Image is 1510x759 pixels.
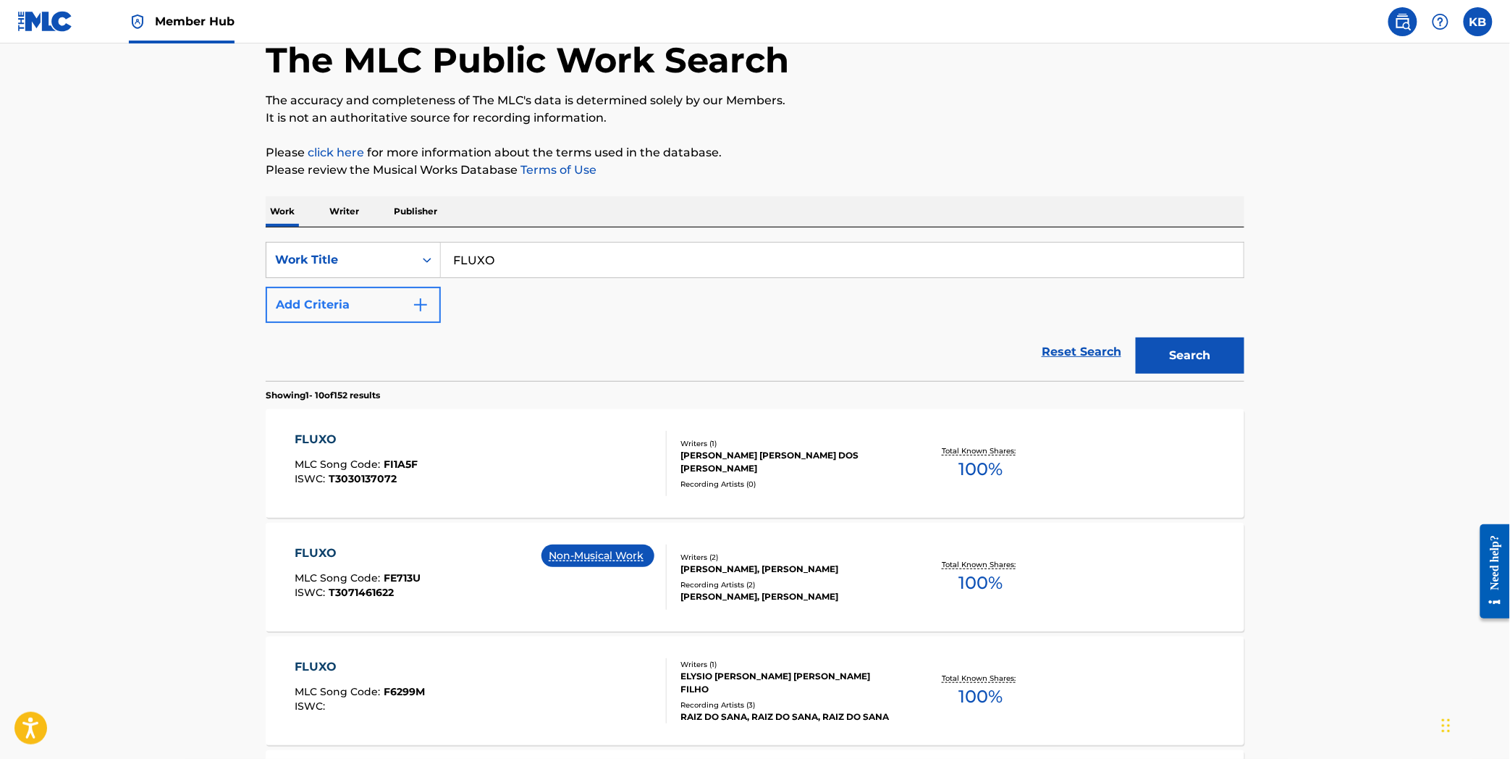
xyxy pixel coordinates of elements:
[1438,689,1510,759] iframe: Chat Widget
[680,700,899,710] div: Recording Artists ( 3 )
[266,287,441,323] button: Add Criteria
[680,449,899,475] div: [PERSON_NAME] [PERSON_NAME] DOS [PERSON_NAME]
[295,586,329,599] span: ISWC :
[1388,7,1417,36] a: Public Search
[266,38,789,82] h1: The MLC Public Work Search
[266,109,1244,127] p: It is not an authoritative source for recording information.
[680,590,899,603] div: [PERSON_NAME], [PERSON_NAME]
[295,571,384,584] span: MLC Song Code :
[266,409,1244,518] a: FLUXOMLC Song Code:FI1A5FISWC:T3030137072Writers (1)[PERSON_NAME] [PERSON_NAME] DOS [PERSON_NAME]...
[680,579,899,590] div: Recording Artists ( 2 )
[129,13,146,30] img: Top Rightsholder
[275,251,405,269] div: Work Title
[384,571,421,584] span: FE713U
[958,684,1003,710] span: 100 %
[1426,7,1455,36] div: Help
[1136,337,1244,374] button: Search
[266,92,1244,109] p: The accuracy and completeness of The MLC's data is determined solely by our Members.
[266,389,380,402] p: Showing 1 - 10 of 152 results
[942,559,1019,570] p: Total Known Shares:
[266,637,1244,745] a: FLUXOMLC Song Code:F6299MISWC:Writers (1)ELYSIO [PERSON_NAME] [PERSON_NAME] FILHORecording Artist...
[680,563,899,576] div: [PERSON_NAME], [PERSON_NAME]
[295,685,384,698] span: MLC Song Code :
[384,458,418,471] span: FI1A5F
[17,11,73,32] img: MLC Logo
[1464,7,1493,36] div: User Menu
[266,242,1244,381] form: Search Form
[155,13,235,30] span: Member Hub
[384,685,426,698] span: F6299M
[295,545,421,562] div: FLUXO
[266,523,1244,632] a: FLUXOMLC Song Code:FE713UISWC:T3071461622Non-Musical WorkWriters (2)[PERSON_NAME], [PERSON_NAME]R...
[1442,704,1451,747] div: Drag
[942,445,1019,456] p: Total Known Shares:
[680,659,899,670] div: Writers ( 1 )
[295,658,426,676] div: FLUXO
[266,144,1244,162] p: Please for more information about the terms used in the database.
[958,456,1003,482] span: 100 %
[1432,13,1449,30] img: help
[680,552,899,563] div: Writers ( 2 )
[266,196,299,227] p: Work
[389,196,442,227] p: Publisher
[295,472,329,485] span: ISWC :
[1034,336,1129,368] a: Reset Search
[942,673,1019,684] p: Total Known Shares:
[329,472,397,485] span: T3030137072
[680,710,899,724] div: RAIZ DO SANA, RAIZ DO SANA, RAIZ DO SANA
[325,196,363,227] p: Writer
[680,479,899,490] div: Recording Artists ( 0 )
[1394,13,1412,30] img: search
[958,570,1003,596] span: 100 %
[1469,513,1510,630] iframe: Resource Center
[295,700,329,713] span: ISWC :
[412,296,429,314] img: 9d2ae6d4665cec9f34b9.svg
[308,146,364,159] a: click here
[518,163,596,177] a: Terms of Use
[295,458,384,471] span: MLC Song Code :
[549,548,647,563] p: Non-Musical Work
[680,438,899,449] div: Writers ( 1 )
[329,586,395,599] span: T3071461622
[295,431,418,448] div: FLUXO
[266,162,1244,179] p: Please review the Musical Works Database
[680,670,899,696] div: ELYSIO [PERSON_NAME] [PERSON_NAME] FILHO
